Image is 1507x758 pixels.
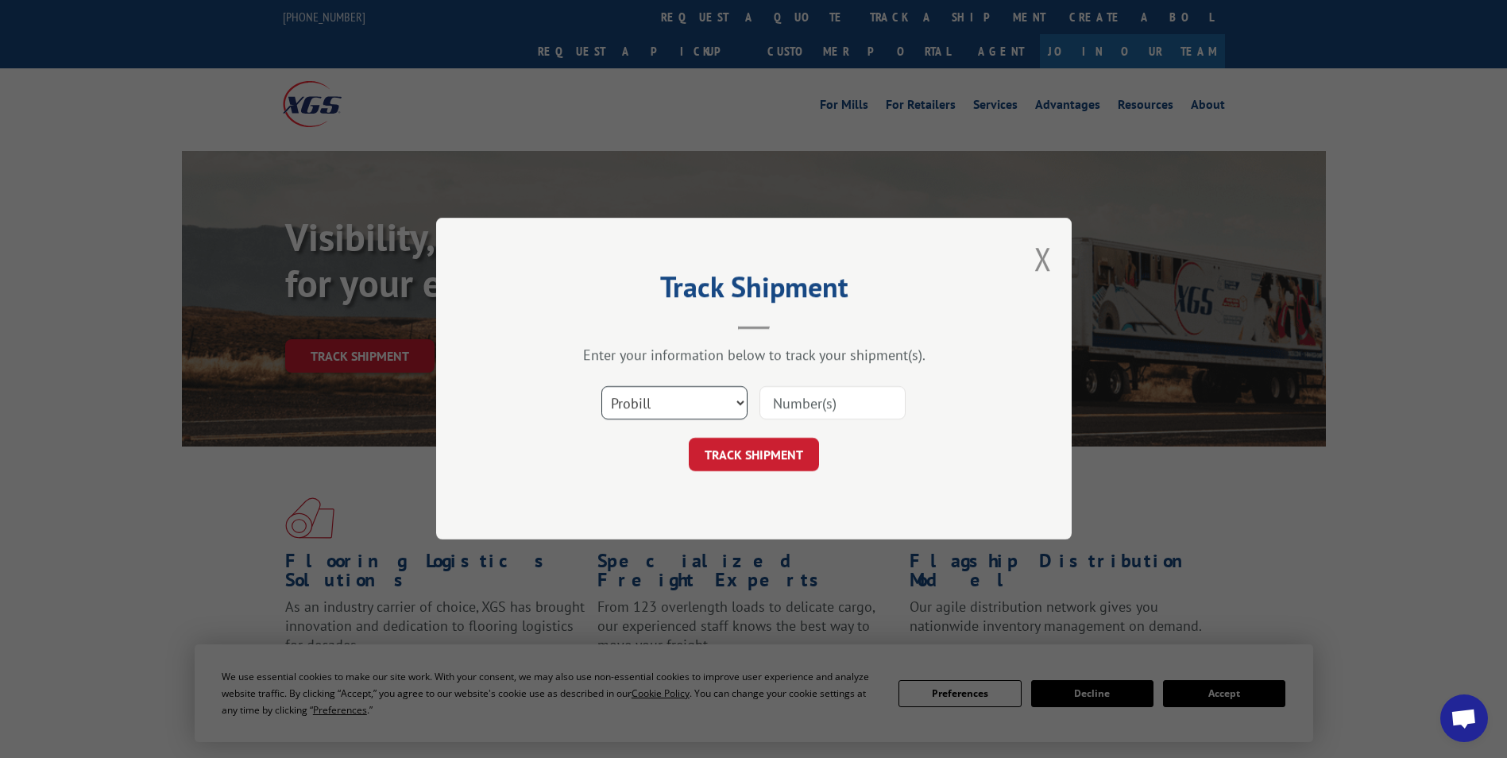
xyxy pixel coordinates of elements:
a: Open chat [1440,694,1488,742]
div: Enter your information below to track your shipment(s). [516,346,992,365]
button: Close modal [1034,238,1052,280]
h2: Track Shipment [516,276,992,306]
button: TRACK SHIPMENT [689,439,819,472]
input: Number(s) [759,387,906,420]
